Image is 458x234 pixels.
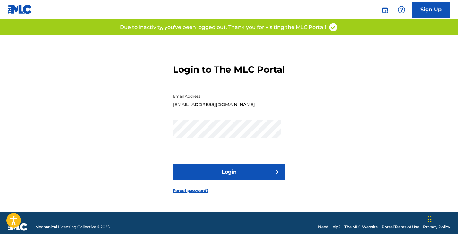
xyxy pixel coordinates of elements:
[412,2,450,18] a: Sign Up
[8,223,28,231] img: logo
[35,224,110,230] span: Mechanical Licensing Collective © 2025
[318,224,341,230] a: Need Help?
[173,164,285,180] button: Login
[173,188,208,194] a: Forgot password?
[395,3,408,16] div: Help
[344,224,378,230] a: The MLC Website
[8,5,32,14] img: MLC Logo
[428,210,432,229] div: Drag
[398,6,405,14] img: help
[426,203,458,234] iframe: Chat Widget
[120,23,326,31] p: Due to inactivity, you've been logged out. Thank you for visiting the MLC Portal!
[423,224,450,230] a: Privacy Policy
[272,168,280,176] img: f7272a7cc735f4ea7f67.svg
[382,224,419,230] a: Portal Terms of Use
[173,64,285,75] h3: Login to The MLC Portal
[378,3,391,16] a: Public Search
[328,22,338,32] img: access
[381,6,389,14] img: search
